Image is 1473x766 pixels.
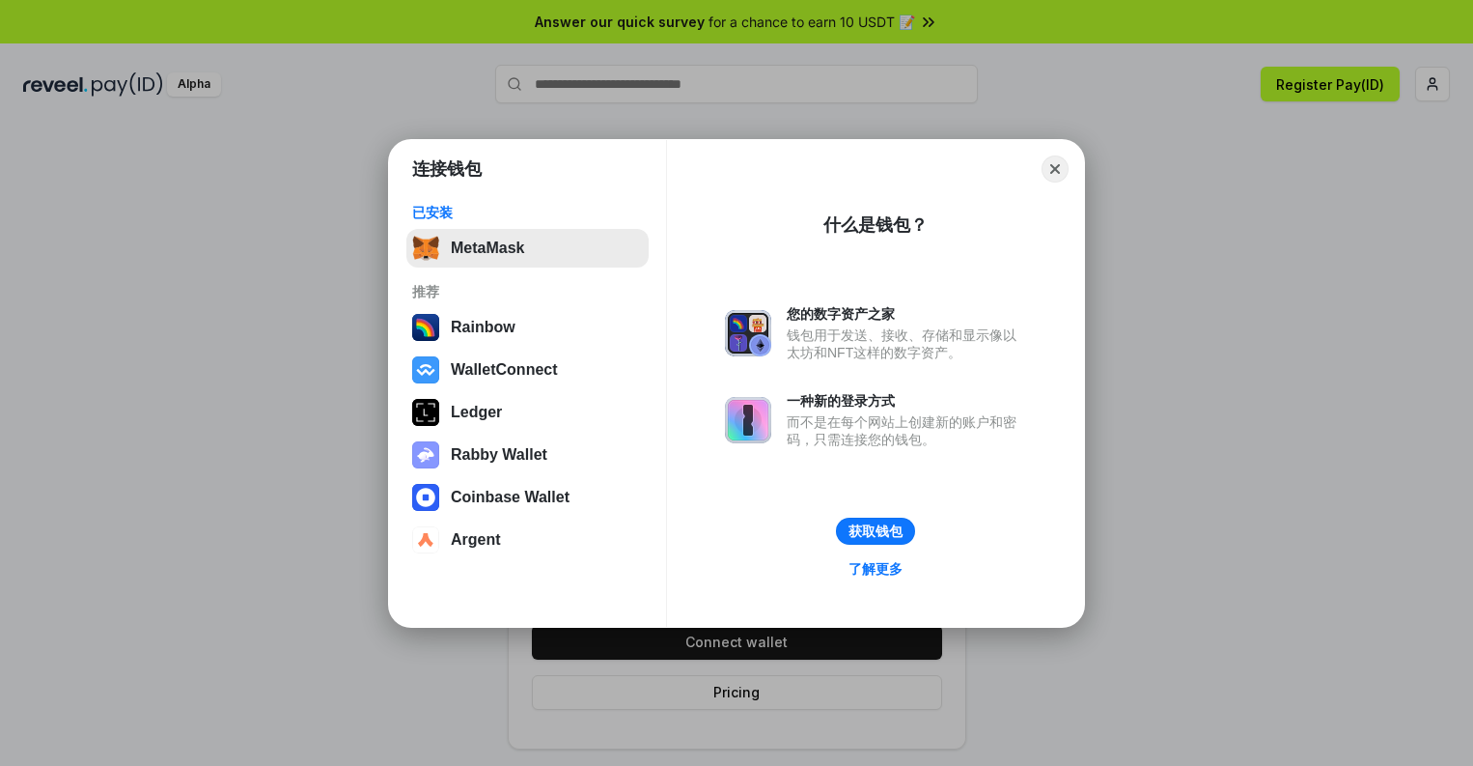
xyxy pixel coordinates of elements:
button: Rabby Wallet [406,436,649,474]
button: Close [1042,156,1069,183]
div: Rainbow [451,319,515,336]
div: 一种新的登录方式 [787,392,1026,410]
div: 推荐 [412,283,643,300]
img: svg+xml,%3Csvg%20xmlns%3D%22http%3A%2F%2Fwww.w3.org%2F2000%2Fsvg%22%20fill%3D%22none%22%20viewBox... [725,310,771,356]
div: 什么是钱包？ [823,213,928,237]
img: svg+xml,%3Csvg%20width%3D%2228%22%20height%3D%2228%22%20viewBox%3D%220%200%2028%2028%22%20fill%3D... [412,526,439,553]
button: 获取钱包 [836,518,915,545]
button: Argent [406,521,649,559]
img: svg+xml,%3Csvg%20width%3D%22120%22%20height%3D%22120%22%20viewBox%3D%220%200%20120%20120%22%20fil... [412,314,439,341]
a: 了解更多 [837,556,914,582]
div: 了解更多 [848,560,903,578]
button: Coinbase Wallet [406,478,649,517]
div: 您的数字资产之家 [787,305,1026,323]
h1: 连接钱包 [412,157,482,181]
div: 而不是在每个网站上创建新的账户和密码，只需连接您的钱包。 [787,413,1026,448]
img: svg+xml,%3Csvg%20xmlns%3D%22http%3A%2F%2Fwww.w3.org%2F2000%2Fsvg%22%20width%3D%2228%22%20height%3... [412,399,439,426]
div: Argent [451,531,501,549]
img: svg+xml,%3Csvg%20fill%3D%22none%22%20height%3D%2233%22%20viewBox%3D%220%200%2035%2033%22%20width%... [412,235,439,262]
div: 钱包用于发送、接收、存储和显示像以太坊和NFT这样的数字资产。 [787,326,1026,361]
div: Rabby Wallet [451,446,547,464]
div: Coinbase Wallet [451,489,570,506]
div: 已安装 [412,204,643,221]
img: svg+xml,%3Csvg%20xmlns%3D%22http%3A%2F%2Fwww.w3.org%2F2000%2Fsvg%22%20fill%3D%22none%22%20viewBox... [725,397,771,443]
div: Ledger [451,404,502,421]
div: WalletConnect [451,361,558,379]
div: 获取钱包 [848,523,903,540]
button: Ledger [406,393,649,432]
img: svg+xml,%3Csvg%20xmlns%3D%22http%3A%2F%2Fwww.w3.org%2F2000%2Fsvg%22%20fill%3D%22none%22%20viewBox... [412,441,439,468]
button: Rainbow [406,308,649,347]
img: svg+xml,%3Csvg%20width%3D%2228%22%20height%3D%2228%22%20viewBox%3D%220%200%2028%2028%22%20fill%3D... [412,484,439,511]
button: MetaMask [406,229,649,268]
button: WalletConnect [406,351,649,389]
div: MetaMask [451,240,524,257]
img: svg+xml,%3Csvg%20width%3D%2228%22%20height%3D%2228%22%20viewBox%3D%220%200%2028%2028%22%20fill%3D... [412,356,439,383]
